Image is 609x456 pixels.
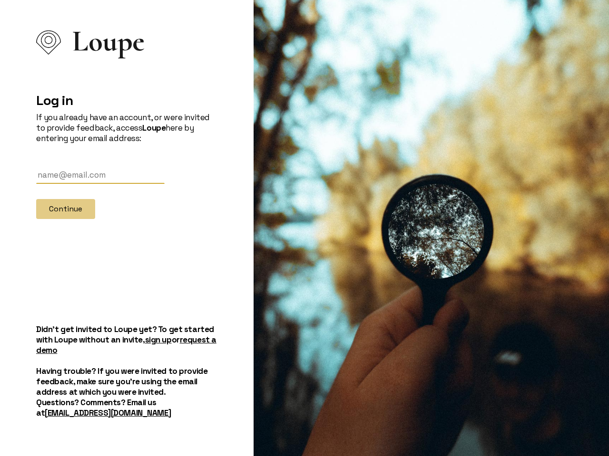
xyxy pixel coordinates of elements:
[36,334,216,355] a: request a demo
[36,92,217,108] h2: Log in
[36,166,165,184] input: Email Address
[36,30,61,55] img: Loupe Logo
[36,199,95,219] button: Continue
[72,36,145,47] span: Loupe
[45,408,171,418] a: [EMAIL_ADDRESS][DOMAIN_NAME]
[145,334,172,345] a: sign up
[36,324,217,418] h5: Didn't get invited to Loupe yet? To get started with Loupe without an invite, or Having trouble? ...
[142,123,166,133] strong: Loupe
[36,112,217,143] p: If you already have an account, or were invited to provide feedback, access here by entering your...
